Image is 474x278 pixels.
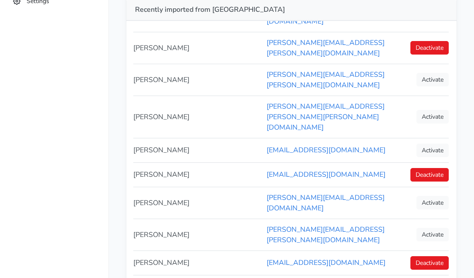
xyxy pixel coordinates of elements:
[133,64,261,96] td: [PERSON_NAME]
[416,196,449,209] a: Activate
[267,70,385,90] a: [PERSON_NAME][EMAIL_ADDRESS][PERSON_NAME][DOMAIN_NAME]
[410,168,449,182] a: Deactivate
[133,32,261,64] td: [PERSON_NAME]
[416,73,449,86] a: Activate
[133,251,261,275] td: [PERSON_NAME]
[410,256,449,270] a: Deactivate
[267,102,385,132] a: [PERSON_NAME][EMAIL_ADDRESS][PERSON_NAME][PERSON_NAME][DOMAIN_NAME]
[135,5,285,14] strong: Recently imported from [GEOGRAPHIC_DATA]
[267,193,385,213] a: [PERSON_NAME][EMAIL_ADDRESS][DOMAIN_NAME]
[410,41,449,55] a: Deactivate
[133,187,261,219] td: [PERSON_NAME]
[133,96,261,138] td: [PERSON_NAME]
[416,110,449,124] a: Activate
[416,228,449,241] a: Activate
[133,219,261,251] td: [PERSON_NAME]
[267,258,386,268] a: [EMAIL_ADDRESS][DOMAIN_NAME]
[267,225,385,245] a: [PERSON_NAME][EMAIL_ADDRESS][PERSON_NAME][DOMAIN_NAME]
[267,170,386,179] a: [EMAIL_ADDRESS][DOMAIN_NAME]
[133,162,261,187] td: [PERSON_NAME]
[133,138,261,162] td: [PERSON_NAME]
[416,144,449,157] a: Activate
[267,145,386,155] a: [EMAIL_ADDRESS][DOMAIN_NAME]
[267,38,385,58] a: [PERSON_NAME][EMAIL_ADDRESS][PERSON_NAME][DOMAIN_NAME]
